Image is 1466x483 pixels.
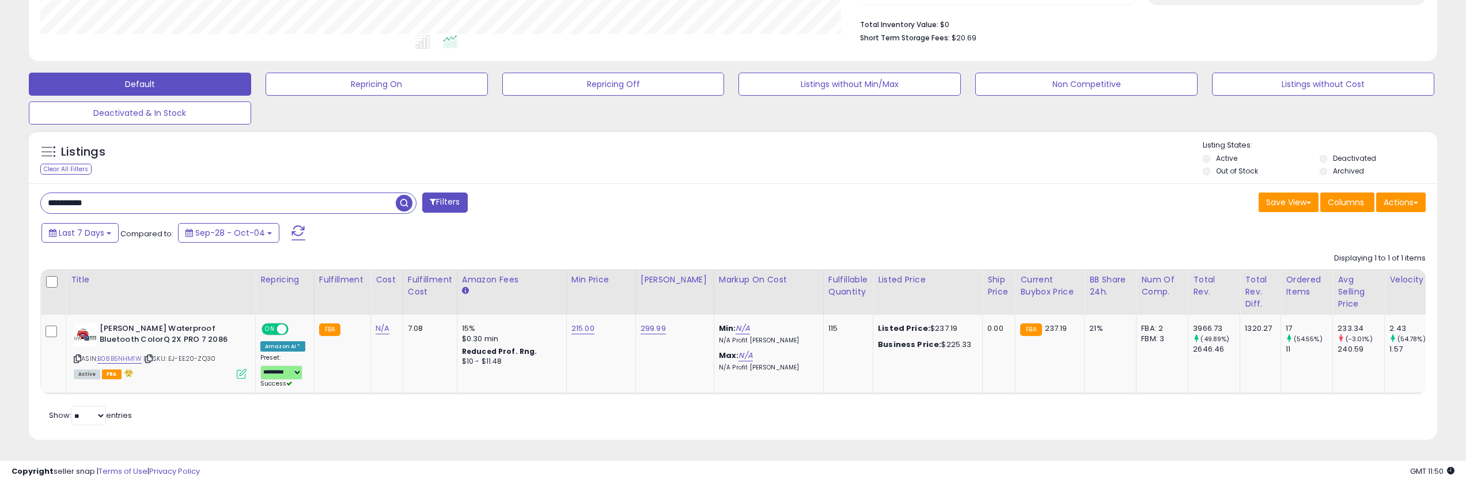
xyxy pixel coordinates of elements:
[1389,323,1436,334] div: 2.43
[1259,193,1319,212] button: Save View
[74,323,247,378] div: ASIN:
[408,323,448,334] div: 7.08
[828,323,864,334] div: 115
[719,274,819,286] div: Markup on Cost
[462,357,558,367] div: $10 - $11.48
[1346,334,1373,344] small: (-3.01%)
[1286,344,1332,354] div: 11
[1338,344,1384,354] div: 240.59
[828,274,868,298] div: Fulfillable Quantity
[408,274,452,298] div: Fulfillment Cost
[738,73,961,96] button: Listings without Min/Max
[462,323,558,334] div: 15%
[71,274,251,286] div: Title
[97,354,142,364] a: B08B5NHM1W
[122,369,134,377] i: hazardous material
[738,350,752,361] a: N/A
[1245,323,1272,334] div: 1320.27
[260,274,309,286] div: Repricing
[260,379,292,388] span: Success
[59,227,104,239] span: Last 7 Days
[462,274,562,286] div: Amazon Fees
[1141,334,1179,344] div: FBM: 3
[266,73,488,96] button: Repricing On
[1141,274,1183,298] div: Num of Comp.
[987,323,1006,334] div: 0.00
[376,274,398,286] div: Cost
[319,274,366,286] div: Fulfillment
[641,274,709,286] div: [PERSON_NAME]
[878,339,973,350] div: $225.33
[878,274,978,286] div: Listed Price
[1203,140,1437,151] p: Listing States:
[878,323,930,334] b: Listed Price:
[120,228,173,239] span: Compared to:
[29,73,251,96] button: Default
[1212,73,1434,96] button: Listings without Cost
[878,323,973,334] div: $237.19
[40,164,92,175] div: Clear All Filters
[1389,344,1436,354] div: 1.57
[260,341,305,352] div: Amazon AI *
[860,17,1417,31] li: $0
[1216,153,1237,163] label: Active
[287,324,305,334] span: OFF
[260,354,305,388] div: Preset:
[1245,274,1276,310] div: Total Rev. Diff.
[571,323,594,334] a: 215.00
[878,339,941,350] b: Business Price:
[736,323,749,334] a: N/A
[502,73,725,96] button: Repricing Off
[195,227,265,239] span: Sep-28 - Oct-04
[1193,344,1240,354] div: 2646.46
[1286,274,1328,298] div: Ordered Items
[1193,274,1235,298] div: Total Rev.
[462,346,537,356] b: Reduced Prof. Rng.
[1286,323,1332,334] div: 17
[263,324,277,334] span: ON
[143,354,215,363] span: | SKU: EJ-EE20-ZQ30
[1193,323,1240,334] div: 3966.73
[1141,323,1179,334] div: FBA: 2
[149,466,200,477] a: Privacy Policy
[1020,323,1041,336] small: FBA
[376,323,389,334] a: N/A
[1328,197,1364,208] span: Columns
[975,73,1198,96] button: Non Competitive
[49,410,132,421] span: Show: entries
[952,32,976,43] span: $20.69
[1334,253,1426,264] div: Displaying 1 to 1 of 1 items
[1089,323,1127,334] div: 21%
[1294,334,1323,344] small: (54.55%)
[1333,153,1376,163] label: Deactivated
[571,274,631,286] div: Min Price
[1338,323,1384,334] div: 233.34
[12,466,54,477] strong: Copyright
[319,323,340,336] small: FBA
[1045,323,1067,334] span: 237.19
[462,286,469,296] small: Amazon Fees.
[462,334,558,344] div: $0.30 min
[102,369,122,379] span: FBA
[422,193,467,213] button: Filters
[74,323,97,346] img: 31W-nKbMB4L._SL40_.jpg
[1020,274,1079,298] div: Current Buybox Price
[99,466,147,477] a: Terms of Use
[719,323,736,334] b: Min:
[1397,334,1426,344] small: (54.78%)
[100,323,240,348] b: [PERSON_NAME] Waterproof Bluetooth ColorQ 2X PRO 7 2086
[61,144,105,160] h5: Listings
[719,364,815,372] p: N/A Profit [PERSON_NAME]
[641,323,666,334] a: 299.99
[860,20,938,29] b: Total Inventory Value:
[987,274,1010,298] div: Ship Price
[1320,193,1374,212] button: Columns
[29,101,251,124] button: Deactivated & In Stock
[714,269,823,315] th: The percentage added to the cost of goods (COGS) that forms the calculator for Min & Max prices.
[1200,334,1229,344] small: (49.89%)
[178,223,279,243] button: Sep-28 - Oct-04
[1089,274,1131,298] div: BB Share 24h.
[41,223,119,243] button: Last 7 Days
[719,337,815,345] p: N/A Profit [PERSON_NAME]
[74,369,100,379] span: All listings currently available for purchase on Amazon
